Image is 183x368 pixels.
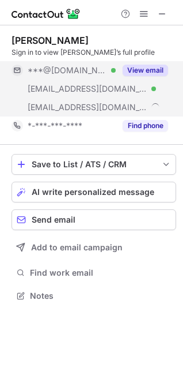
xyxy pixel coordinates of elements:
div: [PERSON_NAME] [12,35,89,46]
span: Notes [30,291,171,301]
button: Reveal Button [123,120,168,132]
span: [EMAIL_ADDRESS][DOMAIN_NAME] [28,102,147,112]
div: Save to List / ATS / CRM [32,160,156,169]
span: Add to email campaign [31,243,123,252]
span: AI write personalized message [32,187,154,197]
span: [EMAIL_ADDRESS][DOMAIN_NAME] [28,84,147,94]
button: save-profile-one-click [12,154,176,175]
button: Find work email [12,265,176,281]
div: Sign in to view [PERSON_NAME]’s full profile [12,47,176,58]
img: ContactOut v5.3.10 [12,7,81,21]
span: Find work email [30,268,171,278]
button: Add to email campaign [12,237,176,258]
button: Reveal Button [123,65,168,76]
span: ***@[DOMAIN_NAME] [28,65,107,76]
button: AI write personalized message [12,182,176,202]
button: Send email [12,209,176,230]
button: Notes [12,288,176,304]
span: Send email [32,215,75,224]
